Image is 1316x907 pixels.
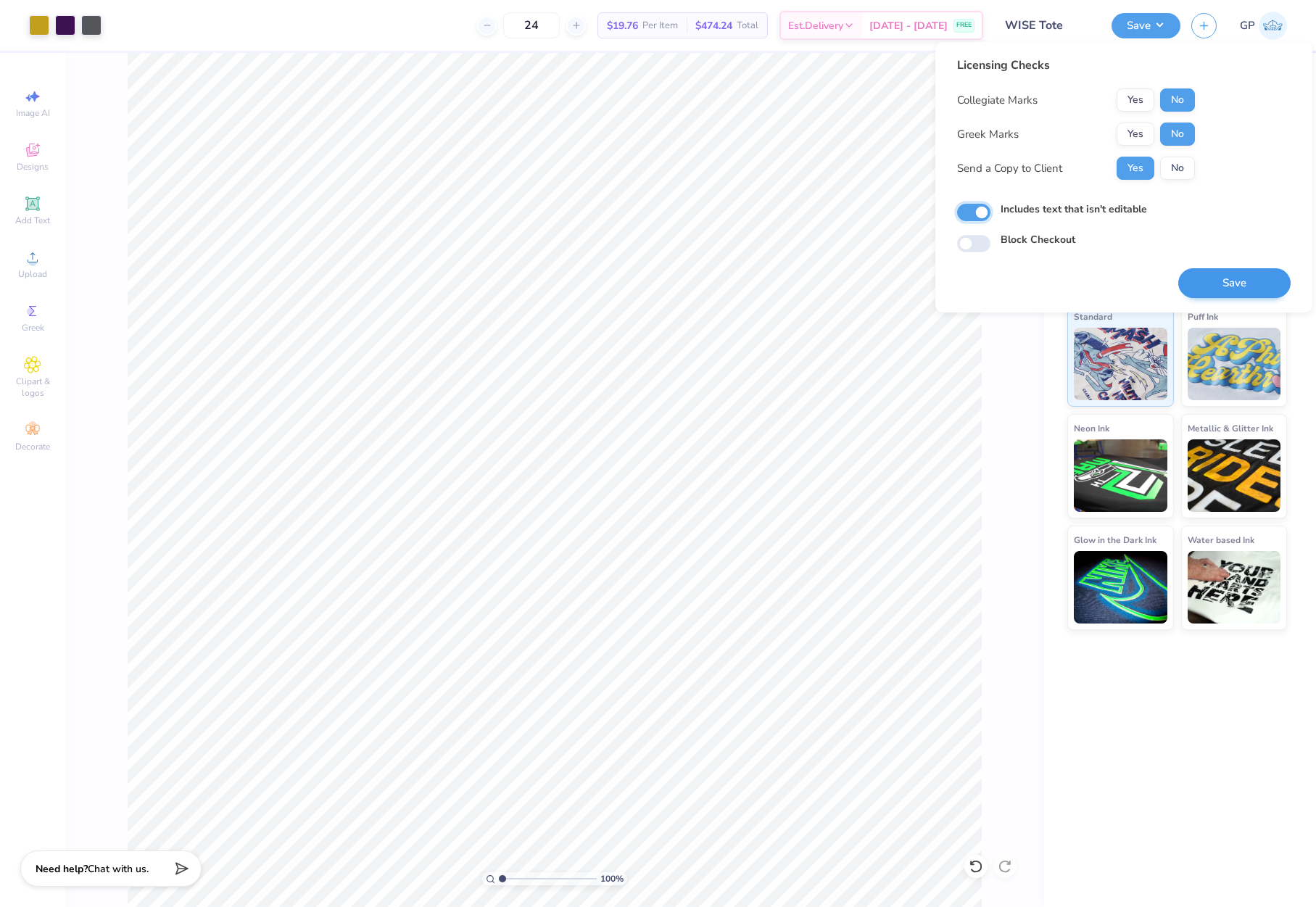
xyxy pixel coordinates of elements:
[1074,309,1112,324] span: Standard
[869,18,948,33] span: [DATE] - [DATE]
[1074,439,1167,512] img: Neon Ink
[1160,123,1195,146] button: No
[1117,157,1154,180] button: Yes
[695,18,732,33] span: $474.24
[88,862,149,876] span: Chat with us.
[607,18,638,33] span: $19.76
[788,18,843,33] span: Est. Delivery
[22,322,44,334] span: Greek
[1188,309,1218,324] span: Puff Ink
[600,872,624,885] span: 100 %
[1001,232,1075,247] label: Block Checkout
[1074,328,1167,400] img: Standard
[15,441,50,452] span: Decorate
[1240,12,1287,40] a: GP
[1074,551,1167,624] img: Glow in the Dark Ink
[957,92,1038,109] div: Collegiate Marks
[1259,12,1287,40] img: Germaine Penalosa
[1074,421,1109,436] span: Neon Ink
[994,11,1101,40] input: Untitled Design
[957,160,1062,177] div: Send a Copy to Client
[1188,532,1254,547] span: Water based Ink
[1074,532,1156,547] span: Glow in the Dark Ink
[737,18,758,33] span: Total
[1178,268,1291,298] button: Save
[957,57,1195,74] div: Licensing Checks
[36,862,88,876] strong: Need help?
[1160,88,1195,112] button: No
[1112,13,1180,38] button: Save
[17,161,49,173] span: Designs
[18,268,47,280] span: Upload
[1188,551,1281,624] img: Water based Ink
[7,376,58,399] span: Clipart & logos
[642,18,678,33] span: Per Item
[1188,328,1281,400] img: Puff Ink
[1001,202,1147,217] label: Includes text that isn't editable
[1117,88,1154,112] button: Yes
[1188,421,1273,436] span: Metallic & Glitter Ink
[16,107,50,119] span: Image AI
[1188,439,1281,512] img: Metallic & Glitter Ink
[957,126,1019,143] div: Greek Marks
[15,215,50,226] span: Add Text
[1160,157,1195,180] button: No
[1117,123,1154,146] button: Yes
[503,12,560,38] input: – –
[1240,17,1255,34] span: GP
[956,20,972,30] span: FREE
